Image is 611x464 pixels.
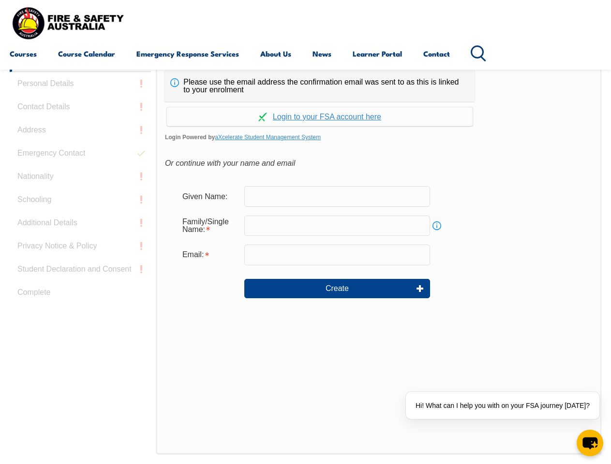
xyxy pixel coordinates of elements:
[165,156,593,171] div: Or continue with your name and email
[313,42,331,65] a: News
[10,42,37,65] a: Courses
[136,42,239,65] a: Emergency Response Services
[258,113,267,121] img: Log in withaxcelerate
[215,134,321,141] a: aXcelerate Student Management System
[353,42,402,65] a: Learner Portal
[165,71,475,101] div: Please use the email address the confirmation email was sent to as this is linked to your enrolment
[175,213,244,239] div: Family/Single Name is required.
[260,42,291,65] a: About Us
[175,187,244,205] div: Given Name:
[577,430,603,456] button: chat-button
[430,219,444,232] a: Info
[58,42,115,65] a: Course Calendar
[406,392,599,419] div: Hi! What can I help you with on your FSA journey [DATE]?
[165,130,593,145] span: Login Powered by
[423,42,450,65] a: Contact
[244,279,430,298] button: Create
[175,246,244,264] div: Email is required.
